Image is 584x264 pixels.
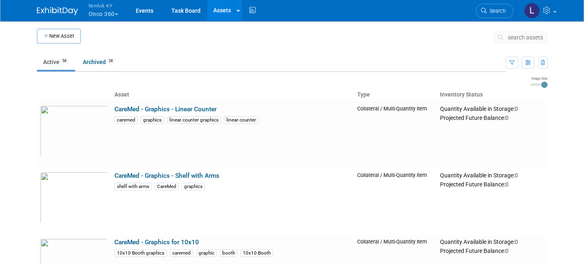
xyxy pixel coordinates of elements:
span: 0 [515,172,518,179]
span: 0 [505,181,509,188]
span: search assets [508,34,543,41]
div: linear counter graphics [167,116,221,124]
a: CareMed - Graphics - Shelf with Arms [114,172,219,179]
span: 0 [505,248,509,254]
th: Asset [111,88,354,102]
a: CareMed - Graphics for 10x10 [114,239,199,246]
a: Active58 [37,54,75,70]
td: Collateral / Multi-Quantity Item [354,102,437,169]
a: Search [476,4,513,18]
div: 10x10 Booth graphics [114,249,167,257]
span: 0 [505,115,509,121]
a: Archived28 [77,54,121,70]
td: Collateral / Multi-Quantity Item [354,169,437,235]
div: caremed [114,116,138,124]
div: booth [220,249,237,257]
div: linear counter [224,116,258,124]
div: caremed [170,249,193,257]
div: Projected Future Balance: [440,246,544,255]
span: 0 [515,239,518,245]
span: 58 [60,58,69,64]
div: Quantity Available in Storage: [440,239,544,246]
span: Search [487,8,506,14]
span: 0 [515,106,518,112]
div: Image Size [530,76,547,81]
div: Quantity Available in Storage: [440,172,544,179]
div: 10x10 Booth [240,249,273,257]
div: Projected Future Balance: [440,113,544,122]
span: 28 [106,58,115,64]
button: New Asset [37,29,81,44]
img: ExhibitDay [37,7,78,15]
img: Luc Schaefer [524,3,540,18]
div: graphics [182,183,205,191]
div: Projected Future Balance: [440,179,544,188]
button: search assets [493,31,547,44]
div: shelf with arms [114,183,152,191]
span: Nimlok KY [89,1,118,10]
a: CareMed - Graphics - Linear Counter [114,106,217,113]
div: graphics [141,116,164,124]
div: graphic [196,249,217,257]
th: Type [354,88,437,102]
div: CareMed [155,183,179,191]
div: Quantity Available in Storage: [440,106,544,113]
